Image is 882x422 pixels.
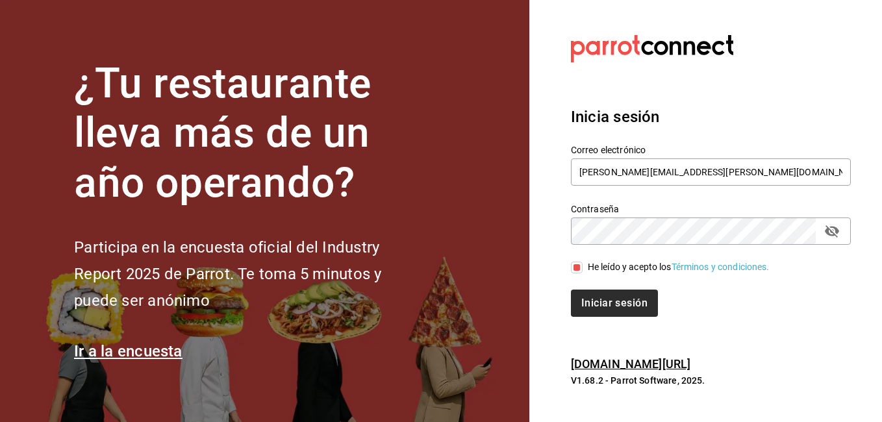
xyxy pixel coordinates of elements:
label: Contraseña [571,204,851,213]
button: passwordField [821,220,843,242]
h2: Participa en la encuesta oficial del Industry Report 2025 de Parrot. Te toma 5 minutos y puede se... [74,234,425,314]
a: Términos y condiciones. [672,262,770,272]
p: V1.68.2 - Parrot Software, 2025. [571,374,851,387]
button: Iniciar sesión [571,290,658,317]
a: Ir a la encuesta [74,342,183,360]
a: [DOMAIN_NAME][URL] [571,357,690,371]
input: Ingresa tu correo electrónico [571,158,851,186]
h1: ¿Tu restaurante lleva más de un año operando? [74,59,425,208]
h3: Inicia sesión [571,105,851,129]
label: Correo electrónico [571,145,851,154]
div: He leído y acepto los [588,260,770,274]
